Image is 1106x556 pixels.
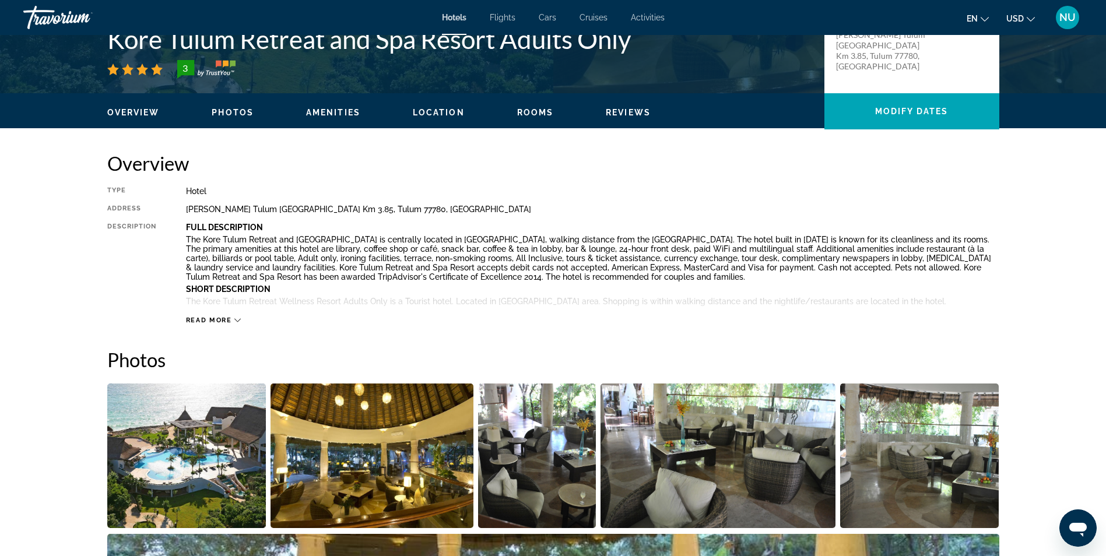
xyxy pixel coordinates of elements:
button: Open full-screen image slider [271,383,473,529]
button: Open full-screen image slider [478,383,596,529]
div: Type [107,186,157,196]
a: Activities [631,13,665,22]
div: 3 [174,61,197,75]
a: Hotels [442,13,466,22]
b: Full Description [186,223,263,232]
span: Reviews [606,108,651,117]
span: Location [413,108,465,117]
button: Photos [212,107,254,118]
a: Cruises [580,13,608,22]
span: Amenities [306,108,360,117]
a: Travorium [23,2,140,33]
img: TrustYou guest rating badge [177,60,236,79]
span: Modify Dates [875,107,948,116]
button: Location [413,107,465,118]
button: Open full-screen image slider [840,383,999,529]
button: Change currency [1006,10,1035,27]
button: Read more [186,316,241,325]
button: Change language [967,10,989,27]
div: [PERSON_NAME] Tulum [GEOGRAPHIC_DATA] Km 3.85, Tulum 77780, [GEOGRAPHIC_DATA] [186,205,999,214]
span: Overview [107,108,160,117]
h2: Overview [107,152,999,175]
a: Cars [539,13,556,22]
b: Short Description [186,284,271,294]
div: Hotel [186,186,999,196]
button: Modify Dates [824,93,999,129]
span: Rooms [517,108,554,117]
button: Open full-screen image slider [601,383,835,529]
p: The Kore Tulum Retreat and [GEOGRAPHIC_DATA] is centrally located in [GEOGRAPHIC_DATA], walking d... [186,235,999,281]
a: Flights [490,13,515,22]
span: Read more [186,316,232,324]
button: Amenities [306,107,360,118]
div: Description [107,223,157,310]
span: USD [1006,14,1024,23]
div: Address [107,205,157,214]
span: Photos [212,108,254,117]
button: User Menu [1052,5,1083,30]
p: [PERSON_NAME] Tulum [GEOGRAPHIC_DATA] Km 3.85, Tulum 77780, [GEOGRAPHIC_DATA] [836,30,929,72]
button: Open full-screen image slider [107,383,266,529]
iframe: Button to launch messaging window [1059,509,1097,547]
button: Overview [107,107,160,118]
span: NU [1059,12,1076,23]
button: Rooms [517,107,554,118]
span: en [967,14,978,23]
h2: Photos [107,348,999,371]
h1: Kore Tulum Retreat and Spa Resort Adults Only [107,24,813,54]
button: Reviews [606,107,651,118]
